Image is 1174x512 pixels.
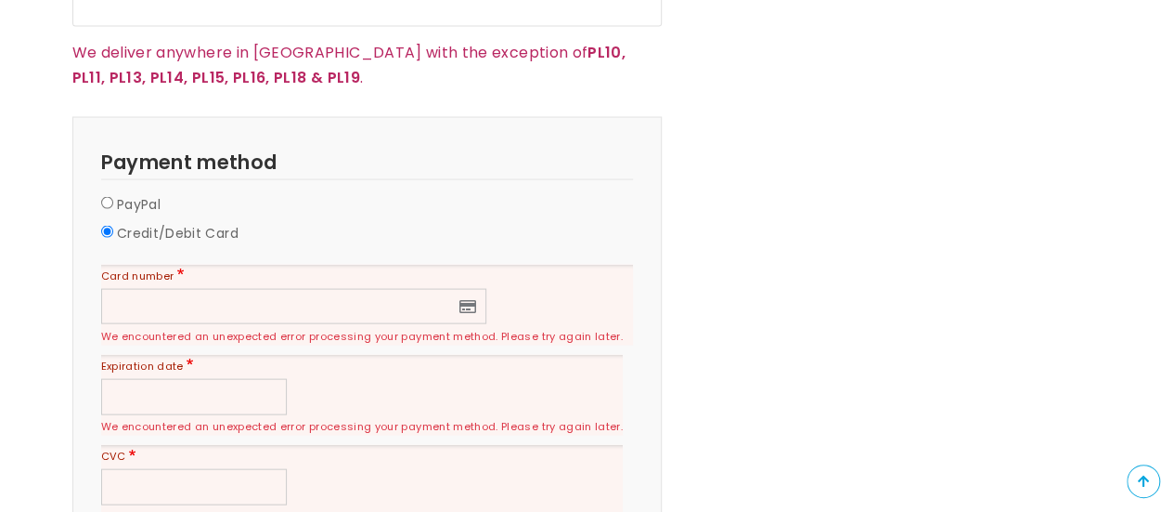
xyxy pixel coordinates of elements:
[72,40,662,91] p: We deliver anywhere in [GEOGRAPHIC_DATA] with the exception of .
[111,389,277,405] iframe: Secure expiration date input frame
[101,328,633,346] div: We encountered an unexpected error processing your payment method. Please try again later.
[101,149,277,176] span: Payment method
[101,418,624,436] div: We encountered an unexpected error processing your payment method. Please try again later.
[117,223,239,245] label: Credit/Debit Card
[111,479,277,495] iframe: Secure CVC input frame
[117,194,161,217] label: PayPal
[101,358,197,375] label: Expiration date
[101,268,187,285] label: Card number
[111,299,476,315] iframe: Secure card number input frame
[101,448,139,466] label: CVC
